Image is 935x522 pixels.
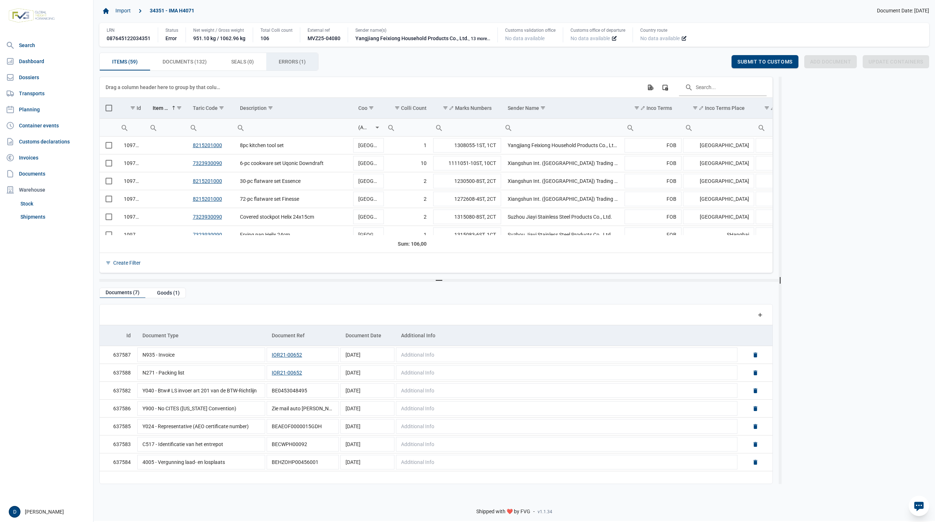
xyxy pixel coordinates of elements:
[682,226,755,243] td: SHanghai
[219,105,224,111] span: Show filter options for column 'Taric Code'
[682,172,755,190] td: [GEOGRAPHIC_DATA]
[369,105,374,111] span: Show filter options for column 'Coo'
[118,119,147,136] input: Filter cell
[682,137,755,154] td: [GEOGRAPHIC_DATA]
[385,98,432,119] td: Column Colli Count
[147,119,187,136] input: Filter cell
[346,406,360,411] span: [DATE]
[165,35,178,42] div: Error
[755,190,813,208] td: 100
[100,325,137,346] td: Column Id
[106,105,112,111] div: Select all
[346,388,360,394] span: [DATE]
[469,36,490,41] small: , 13 more...
[432,226,502,243] td: 1315083-6ST, 1CT
[752,352,759,358] a: Delete
[106,81,223,93] div: Drag a column header here to group by that column
[432,208,502,226] td: 1315080-8ST, 2CT
[147,5,197,17] a: 34351 - IMA H4071
[394,105,400,111] span: Show filter options for column 'Colli Count'
[3,134,90,149] a: Customs declarations
[100,417,137,435] td: 637585
[432,154,502,172] td: 1111051-10ST, 10CT
[352,119,373,136] input: Filter cell
[100,364,137,381] td: 637588
[268,105,273,111] span: Show filter options for column 'Description'
[764,105,770,111] span: Show filter options for column 'Preference'
[272,333,305,338] div: Document Ref
[147,98,187,119] td: Column Item Nr
[502,137,624,154] td: Yangjiang Feixiong Household Products Co., Ltd.
[3,54,90,69] a: Dashboard
[624,208,682,226] td: FOB
[193,105,218,111] div: Taric Code
[753,308,767,321] div: Add a row
[137,346,266,364] td: N935 - Invoice
[502,208,624,226] td: Suzhou Jiayi Stainless Steel Products Co., Ltd.
[147,119,160,136] div: Search box
[502,118,624,136] td: Filter cell
[385,119,432,136] input: Filter cell
[106,231,112,238] div: Select row
[502,226,624,243] td: Suzhou Jiayi Stainless Steel Products Co., Ltd.
[355,27,490,33] div: Sender name(s)
[151,288,186,298] div: Goods (1)
[624,226,682,243] td: FOB
[373,119,382,136] div: Select
[100,453,137,471] td: 637584
[624,119,682,136] input: Filter cell
[231,57,254,66] span: Seals (0)
[624,98,682,119] td: Column Inco Terms
[234,119,247,136] div: Search box
[502,190,624,208] td: Xiangshun Int. ([GEOGRAPHIC_DATA]) Trading Co., Ltd.
[112,5,134,17] a: Import
[401,388,434,394] span: Additional Info
[385,137,432,154] td: 1
[755,118,813,136] td: Filter cell
[137,381,266,399] td: Y040 - Btw# LS invoer art 201 van de BTW-Richtlijn
[449,105,492,111] div: Marks Numbers
[432,137,502,154] td: 1308055-1ST, 1CT
[385,172,432,190] td: 2
[340,325,395,346] td: Column Document Date
[755,226,813,243] td: 100
[737,59,793,65] span: Submit to customs
[432,98,502,119] td: Column Marks Numbers
[385,208,432,226] td: 2
[106,77,767,97] div: Data grid toolbar
[752,423,759,430] a: Delete
[3,70,90,85] a: Dossiers
[118,172,147,190] td: 109791
[260,27,293,33] div: Total Colli count
[187,119,234,136] input: Filter cell
[401,423,434,429] span: Additional Info
[443,105,448,111] span: Show filter options for column 'Marks Numbers'
[692,105,698,111] span: Show filter options for column 'Inco Terms Place'
[432,118,502,136] td: Filter cell
[118,190,147,208] td: 109792
[9,506,20,518] div: D
[163,57,207,66] span: Documents (132)
[260,35,293,42] div: 106
[624,119,637,136] div: Search box
[106,196,112,202] div: Select row
[401,370,434,376] span: Additional Info
[308,27,340,33] div: External ref
[137,364,266,381] td: N271 - Packing list
[641,105,672,111] div: Inco Terms
[279,57,306,66] span: Errors (1)
[624,154,682,172] td: FOB
[6,5,58,26] img: FVG - Global freight forwarding
[346,352,360,358] span: [DATE]
[137,325,266,346] td: Column Document Type
[118,208,147,226] td: 109793
[352,172,385,190] td: [GEOGRAPHIC_DATA]
[153,105,169,111] div: Item Nr
[106,178,112,184] div: Select row
[118,154,147,172] td: 109790
[266,325,340,346] td: Column Document Ref
[346,333,381,338] div: Document Date
[100,346,137,364] td: 637587
[385,226,432,243] td: 1
[682,208,755,226] td: [GEOGRAPHIC_DATA]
